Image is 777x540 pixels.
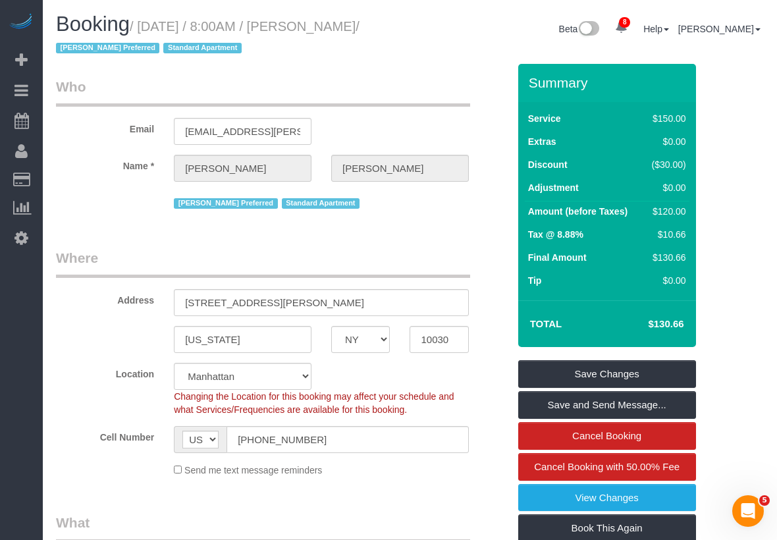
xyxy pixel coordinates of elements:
label: Extras [528,135,556,148]
div: $10.66 [647,228,686,241]
span: [PERSON_NAME] Preferred [174,198,277,209]
legend: Who [56,77,470,107]
div: $130.66 [647,251,686,264]
a: Save Changes [518,360,696,388]
input: Last Name [331,155,469,182]
label: Tip [528,274,542,287]
label: Final Amount [528,251,587,264]
label: Location [46,363,164,381]
div: $120.00 [647,205,686,218]
small: / [DATE] / 8:00AM / [PERSON_NAME] [56,19,360,56]
legend: Where [56,248,470,278]
img: New interface [577,21,599,38]
span: Send me text message reminders [184,465,322,475]
label: Email [46,118,164,136]
div: $150.00 [647,112,686,125]
span: Standard Apartment [282,198,360,209]
input: Email [174,118,311,145]
label: Tax @ 8.88% [528,228,583,241]
input: City [174,326,311,353]
img: Automaid Logo [8,13,34,32]
a: Cancel Booking with 50.00% Fee [518,453,696,481]
a: Cancel Booking [518,422,696,450]
span: Cancel Booking with 50.00% Fee [534,461,680,472]
h3: Summary [529,75,689,90]
a: View Changes [518,484,696,512]
iframe: Intercom live chat [732,495,764,527]
label: Address [46,289,164,307]
div: $0.00 [647,135,686,148]
label: Service [528,112,561,125]
div: $0.00 [647,181,686,194]
a: Beta [559,24,600,34]
label: Adjustment [528,181,579,194]
label: Discount [528,158,568,171]
input: First Name [174,155,311,182]
div: ($30.00) [647,158,686,171]
label: Cell Number [46,426,164,444]
a: [PERSON_NAME] [678,24,761,34]
div: $0.00 [647,274,686,287]
span: [PERSON_NAME] Preferred [56,43,159,53]
label: Amount (before Taxes) [528,205,628,218]
label: Name * [46,155,164,173]
a: 8 [608,13,634,42]
span: Standard Apartment [163,43,242,53]
span: Booking [56,13,130,36]
input: Cell Number [227,426,469,453]
span: Changing the Location for this booking may affect your schedule and what Services/Frequencies are... [174,391,454,415]
a: Help [643,24,669,34]
a: Save and Send Message... [518,391,696,419]
span: 8 [619,17,630,28]
span: 5 [759,495,770,506]
strong: Total [530,318,562,329]
h4: $130.66 [608,319,683,330]
span: / [56,19,360,56]
input: Zip Code [410,326,468,353]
